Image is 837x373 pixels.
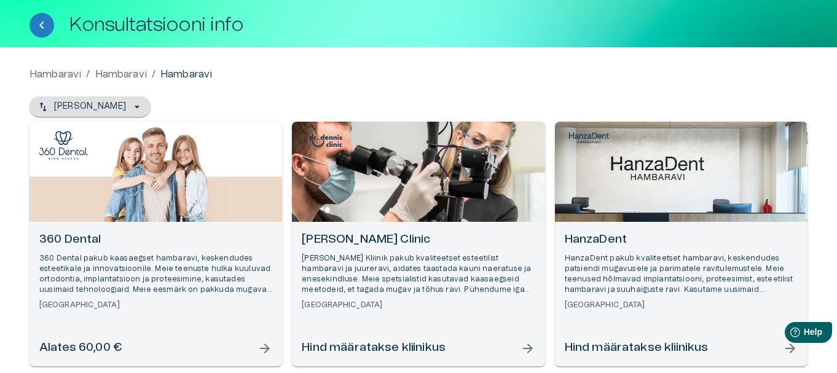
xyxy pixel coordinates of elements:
a: Open selected supplier available booking dates [555,122,808,366]
p: Hambaravi [160,67,212,82]
h6: [PERSON_NAME] Clinic [302,232,535,248]
a: Hambaravi [95,67,147,82]
p: HanzaDent pakub kvaliteetset hambaravi, keskendudes patsiendi mugavusele ja parimatele ravitulemu... [565,253,798,296]
h6: [GEOGRAPHIC_DATA] [39,300,272,310]
h6: [GEOGRAPHIC_DATA] [302,300,535,310]
a: Hambaravi [29,67,81,82]
a: Open selected supplier available booking dates [29,122,282,366]
button: Tagasi [29,13,54,37]
span: arrow_forward [521,341,535,356]
img: 360 Dental logo [39,131,88,160]
h1: Konsultatsiooni info [69,14,243,36]
iframe: Help widget launcher [741,317,837,351]
img: Dr. Dennis Clinic logo [301,131,350,151]
h6: [GEOGRAPHIC_DATA] [565,300,798,310]
p: / [86,67,90,82]
h6: Hind määratakse kliinikus [565,340,709,356]
h6: Hind määratakse kliinikus [302,340,446,356]
p: [PERSON_NAME] [54,100,126,113]
h6: HanzaDent [565,232,798,248]
button: [PERSON_NAME] [29,96,151,117]
img: HanzaDent logo [564,131,613,146]
h6: Alates 60,00 € [39,340,122,356]
h6: 360 Dental [39,232,272,248]
span: arrow_forward [783,341,798,356]
span: arrow_forward [257,341,272,356]
p: / [152,67,155,82]
p: 360 Dental pakub kaasaegset hambaravi, keskendudes esteetikale ja innovatsioonile. Meie teenuste ... [39,253,272,296]
p: [PERSON_NAME] Kliinik pakub kvaliteetset esteetilist hambaravi ja juureravi, aidates taastada kau... [302,253,535,296]
a: Open selected supplier available booking dates [292,122,544,366]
